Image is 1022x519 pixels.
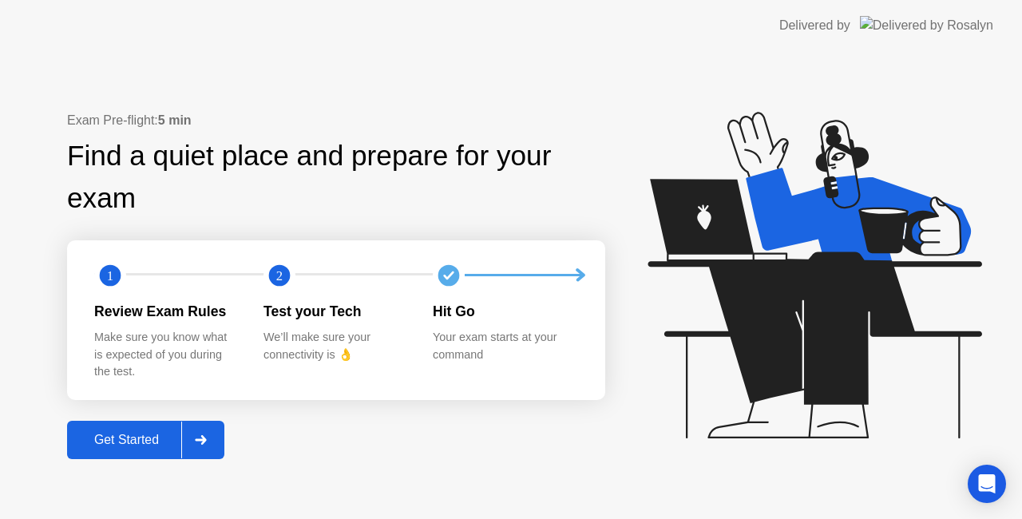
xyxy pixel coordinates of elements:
[67,421,224,459] button: Get Started
[94,329,238,381] div: Make sure you know what is expected of you during the test.
[158,113,192,127] b: 5 min
[67,111,605,130] div: Exam Pre-flight:
[263,329,407,363] div: We’ll make sure your connectivity is 👌
[263,301,407,322] div: Test your Tech
[94,301,238,322] div: Review Exam Rules
[67,135,605,220] div: Find a quiet place and prepare for your exam
[433,329,576,363] div: Your exam starts at your command
[779,16,850,35] div: Delivered by
[72,433,181,447] div: Get Started
[107,267,113,283] text: 1
[276,267,283,283] text: 2
[968,465,1006,503] div: Open Intercom Messenger
[433,301,576,322] div: Hit Go
[860,16,993,34] img: Delivered by Rosalyn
